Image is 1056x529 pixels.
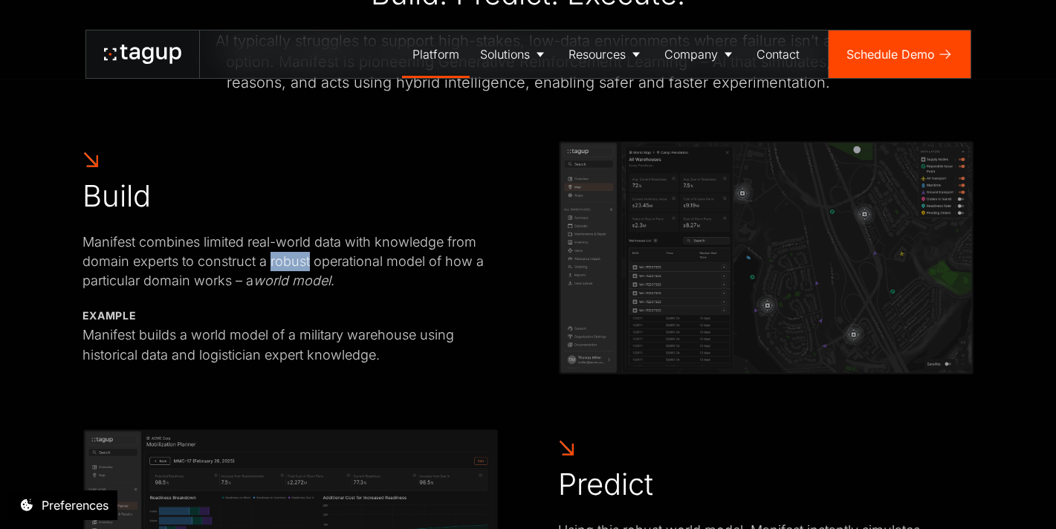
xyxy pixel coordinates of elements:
a: Contact [746,30,810,78]
a: Schedule Demo [829,30,971,78]
div: Contact [757,45,800,63]
div: Manifest builds a world model of a military warehouse using historical data and logistician exper... [82,325,499,364]
a: Solutions [470,30,558,78]
div: Preferences [42,496,108,514]
div: Solutions [480,45,530,63]
a: Resources [558,30,654,78]
div: Example [82,308,137,323]
div: Platform [412,45,459,63]
div: Schedule Demo [846,45,935,63]
div: Manifest combines limited real-world data with knowledge from domain experts to construct a robus... [82,233,499,291]
div: Build [82,178,151,215]
a: Company [654,30,746,78]
a: Platform [402,30,470,78]
em: world model [253,273,331,288]
div: Predict [558,466,653,503]
div: Company [664,45,718,63]
div: Resources [569,45,626,63]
